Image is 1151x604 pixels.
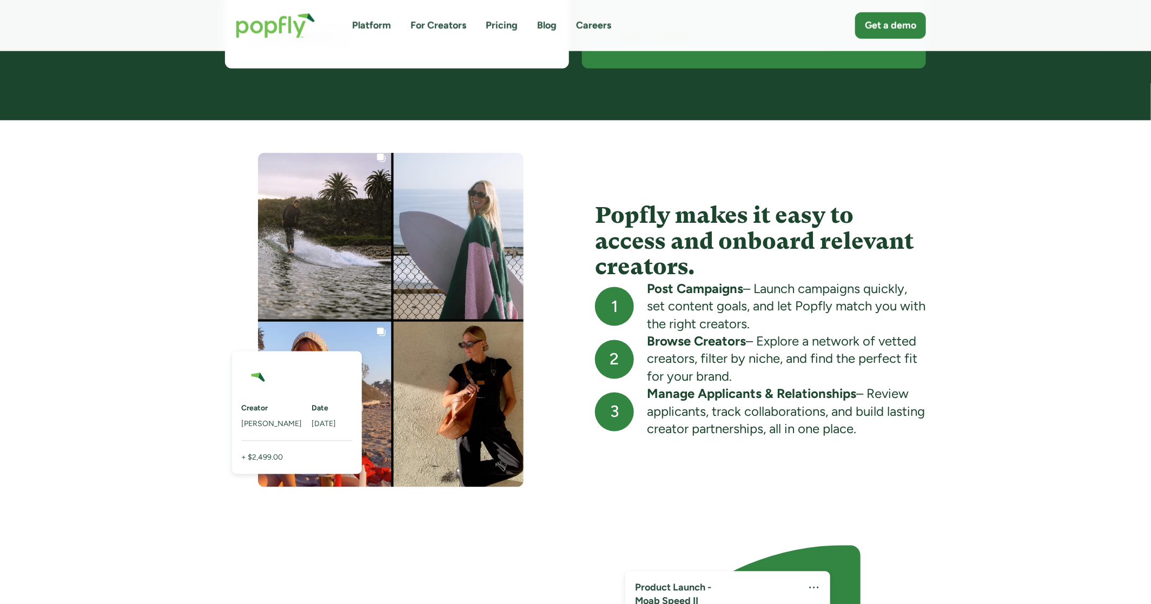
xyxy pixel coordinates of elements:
a: Get a demo [855,12,926,39]
div: [DATE] [312,417,352,431]
a: For Creators [411,19,466,32]
a: Careers [576,19,611,32]
h4: Popfly makes it easy to access and onboard relevant creators. [595,202,926,281]
a: Blog [537,19,557,32]
h6: Creator [242,403,302,414]
h3: 1 [611,297,618,317]
a: home [225,2,326,49]
strong: Manage Applicants & Relationships [647,386,856,402]
strong: Post Campaigns [647,281,743,297]
div: + $2,499.00 [242,451,292,464]
h3: 2 [610,349,619,370]
h3: 3 [610,402,619,422]
div: – Review applicants, track collaborations, and build lasting creator partnerships, all in one place. [647,386,926,438]
a: Platform [352,19,391,32]
div: – Launch campaigns quickly, set content goals, and let Popfly match you with the right creators. [647,281,926,333]
div: [PERSON_NAME] [242,417,302,431]
strong: Browse Creators [647,334,746,349]
div: – Explore a network of vetted creators, filter by niche, and find the perfect fit for your brand. [647,333,926,386]
div: Get a demo [865,19,916,32]
a: Pricing [486,19,518,32]
h6: Date [312,403,352,414]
